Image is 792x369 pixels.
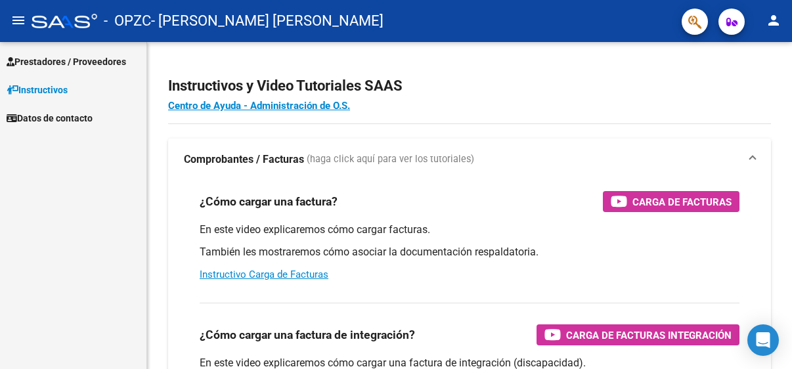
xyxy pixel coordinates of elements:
strong: Comprobantes / Facturas [184,152,304,167]
span: - OPZC [104,7,151,35]
h2: Instructivos y Video Tutoriales SAAS [168,74,771,98]
button: Carga de Facturas Integración [537,324,739,345]
span: Instructivos [7,83,68,97]
span: - [PERSON_NAME] [PERSON_NAME] [151,7,384,35]
span: Carga de Facturas [632,194,732,210]
p: En este video explicaremos cómo cargar facturas. [200,223,739,237]
mat-icon: menu [11,12,26,28]
p: También les mostraremos cómo asociar la documentación respaldatoria. [200,245,739,259]
span: Datos de contacto [7,111,93,125]
span: Prestadores / Proveedores [7,54,126,69]
span: (haga click aquí para ver los tutoriales) [307,152,474,167]
span: Carga de Facturas Integración [566,327,732,343]
button: Carga de Facturas [603,191,739,212]
mat-expansion-panel-header: Comprobantes / Facturas (haga click aquí para ver los tutoriales) [168,139,771,181]
div: Open Intercom Messenger [747,324,779,356]
h3: ¿Cómo cargar una factura de integración? [200,326,415,344]
h3: ¿Cómo cargar una factura? [200,192,338,211]
mat-icon: person [766,12,781,28]
a: Centro de Ayuda - Administración de O.S. [168,100,350,112]
a: Instructivo Carga de Facturas [200,269,328,280]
